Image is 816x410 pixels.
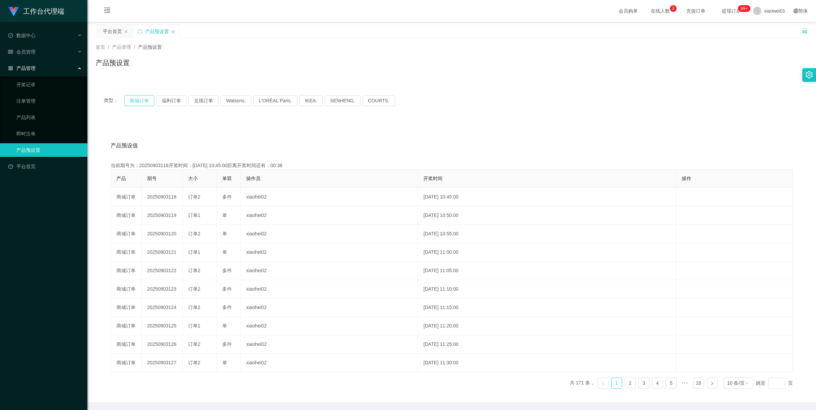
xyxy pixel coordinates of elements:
span: 产品预设值 [111,142,138,150]
button: L'ORÉAL Paris. [253,95,297,106]
td: 商城订单 [111,335,142,354]
sup: 1053 [738,5,750,12]
p: 9 [672,5,674,12]
span: 单 [222,249,227,255]
i: 图标: menu-fold [96,0,119,22]
span: ••• [679,378,690,389]
i: 图标: sync [138,29,142,34]
span: 产品预设置 [138,44,162,50]
td: 20250903124 [142,298,183,317]
button: 商城订单 [124,95,154,106]
td: xiaohei02 [241,206,418,225]
td: xiaohei02 [241,280,418,298]
li: 3 [638,378,649,389]
span: 订单2 [188,268,200,273]
i: 图标: setting [805,71,813,78]
td: [DATE] 11:00:00 [418,243,676,262]
td: xiaohei02 [241,317,418,335]
span: 操作员 [246,176,261,181]
td: 商城订单 [111,354,142,372]
a: 产品预设置 [16,143,82,157]
span: 大小 [188,176,198,181]
a: 即时注单 [16,127,82,141]
a: 3 [639,378,649,388]
td: 20250903126 [142,335,183,354]
span: 操作 [682,176,691,181]
li: 下一页 [707,378,718,389]
img: logo.9652507e.png [8,7,19,16]
td: 20250903118 [142,188,183,206]
td: 商城订单 [111,188,142,206]
td: [DATE] 11:05:00 [418,262,676,280]
span: 订单2 [188,286,200,292]
span: / [134,44,135,50]
span: 在线人数 [647,9,673,13]
span: 多件 [222,305,232,310]
td: xiaohei02 [241,298,418,317]
i: 图标: table [8,49,13,54]
td: xiaohei02 [241,243,418,262]
i: 图标: down [745,381,749,386]
span: 订单1 [188,323,200,328]
a: 产品列表 [16,111,82,124]
i: 图标: unlock [802,28,808,34]
span: 多件 [222,268,232,273]
td: 20250903127 [142,354,183,372]
td: 商城订单 [111,206,142,225]
td: 商城订单 [111,225,142,243]
button: 兑现订单 [188,95,219,106]
span: 订单1 [188,213,200,218]
i: 图标: appstore-o [8,66,13,71]
div: 10 条/页 [727,378,745,388]
td: [DATE] 11:10:00 [418,280,676,298]
span: 订单2 [188,305,200,310]
td: 20250903119 [142,206,183,225]
span: 充值订单 [683,9,709,13]
td: [DATE] 10:50:00 [418,206,676,225]
a: 工作台代理端 [8,8,64,14]
span: 订单2 [188,231,200,236]
span: 单 [222,360,227,365]
sup: 9 [670,5,677,12]
td: 商城订单 [111,280,142,298]
td: xiaohei02 [241,335,418,354]
a: 5 [666,378,676,388]
span: 多件 [222,341,232,347]
td: 商城订单 [111,298,142,317]
td: xiaohei02 [241,225,418,243]
span: 单 [222,323,227,328]
a: 2 [625,378,635,388]
td: [DATE] 11:20:00 [418,317,676,335]
td: [DATE] 10:55:00 [418,225,676,243]
a: 注单管理 [16,94,82,108]
i: 图标: close [171,30,175,34]
span: 多件 [222,286,232,292]
i: 图标: check-circle-o [8,33,13,38]
td: [DATE] 10:45:00 [418,188,676,206]
span: 订单1 [188,249,200,255]
td: [DATE] 11:15:00 [418,298,676,317]
td: xiaohei02 [241,262,418,280]
span: 单 [222,231,227,236]
h1: 工作台代理端 [23,0,64,22]
td: 商城订单 [111,317,142,335]
li: 上一页 [597,378,608,389]
i: 图标: global [793,9,798,13]
td: [DATE] 11:25:00 [418,335,676,354]
span: 产品 [116,176,126,181]
li: 5 [666,378,677,389]
a: 18 [693,378,704,388]
i: 图标: left [601,381,605,385]
a: 4 [652,378,663,388]
a: 开奖记录 [16,78,82,91]
li: 1 [611,378,622,389]
span: 期号 [147,176,157,181]
span: 单双 [222,176,232,181]
span: 提现订单 [718,9,744,13]
span: 数据中心 [8,33,36,38]
div: 当前期号为：20250903118开奖时间：[DATE] 10:45:00距离开奖时间还有：00:38 [111,162,793,169]
li: 2 [625,378,636,389]
span: 类型： [104,95,124,106]
li: 向后 5 页 [679,378,690,389]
